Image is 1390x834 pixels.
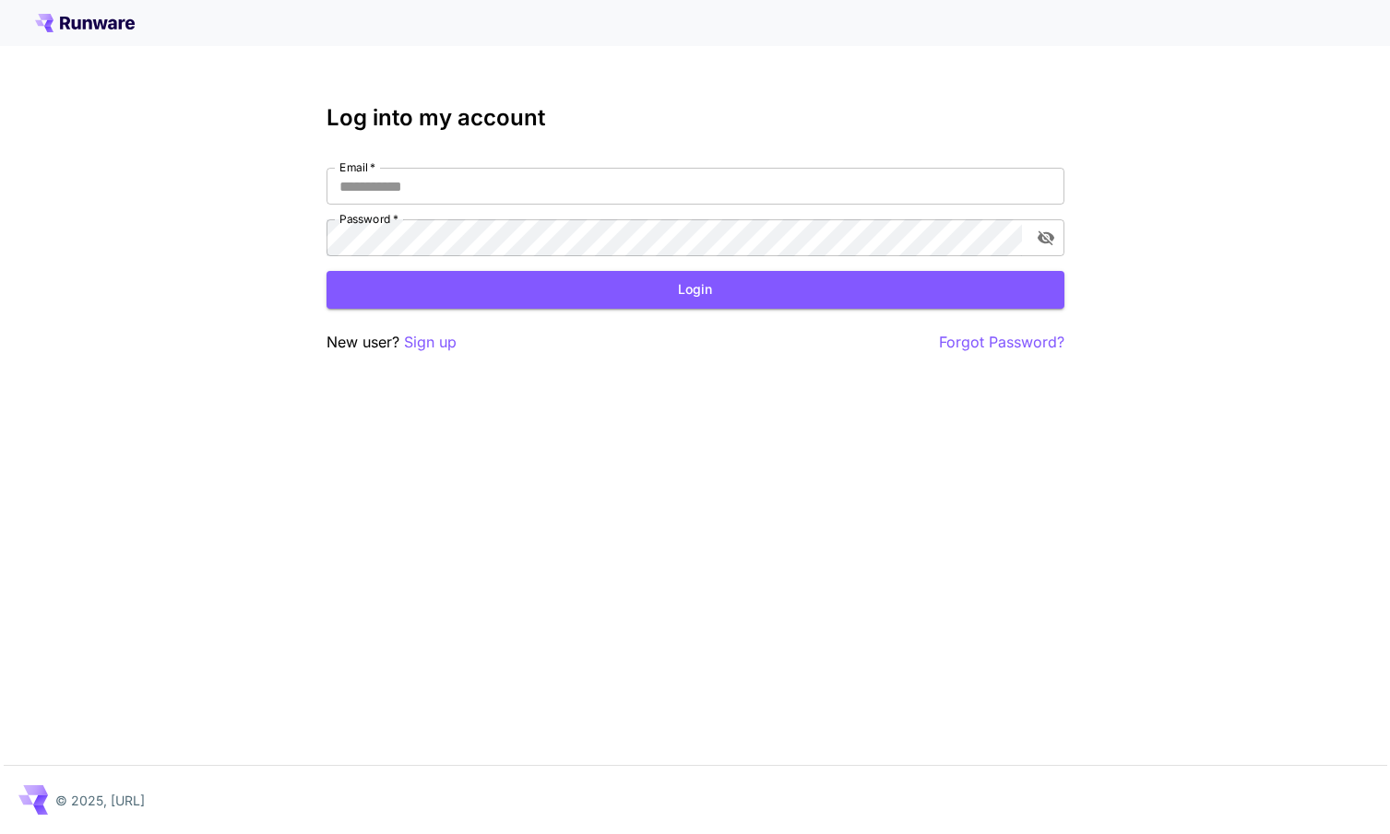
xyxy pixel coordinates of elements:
h3: Log into my account [327,105,1064,131]
button: toggle password visibility [1029,221,1063,254]
label: Email [339,159,375,175]
button: Forgot Password? [939,331,1064,354]
p: New user? [327,331,457,354]
p: © 2025, [URL] [55,791,145,810]
button: Login [327,271,1064,309]
label: Password [339,211,398,227]
button: Sign up [404,331,457,354]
